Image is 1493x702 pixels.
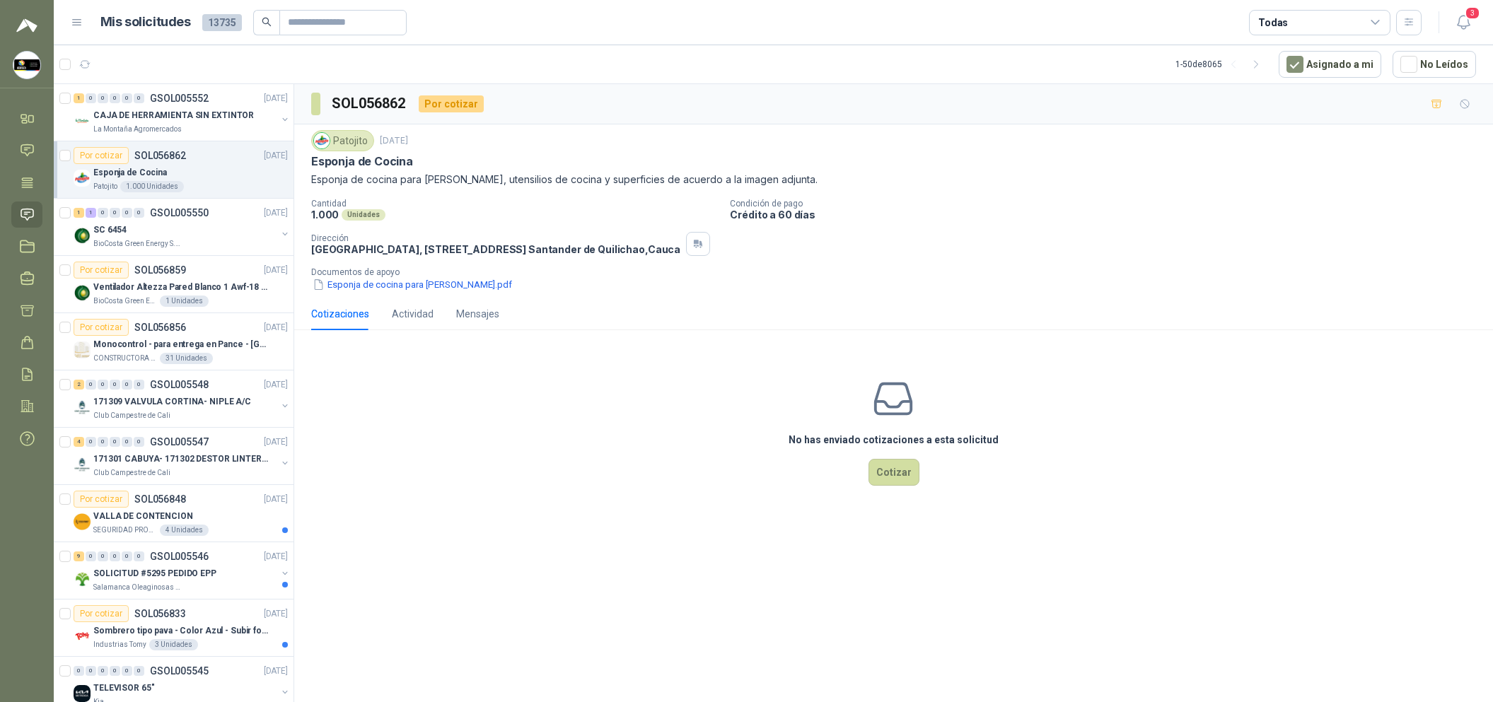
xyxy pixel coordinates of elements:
div: 1 [86,208,96,218]
button: No Leídos [1393,51,1476,78]
div: 0 [98,551,108,561]
img: Company Logo [74,341,91,358]
div: 0 [110,551,120,561]
button: Asignado a mi [1279,51,1381,78]
div: 0 [98,208,108,218]
p: Industrias Tomy [93,639,146,650]
div: 0 [122,380,132,390]
img: Logo peakr [16,17,37,34]
p: SC 6454 [93,223,127,237]
p: 171301 CABUYA- 171302 DESTOR LINTER- 171305 PINZA [93,452,269,466]
p: GSOL005552 [150,93,209,103]
div: 0 [110,666,120,676]
div: Por cotizar [419,95,484,112]
div: 9 [74,551,84,561]
p: Patojito [93,181,117,192]
p: [DATE] [264,264,288,277]
a: 1 1 0 0 0 0 GSOL005550[DATE] Company LogoSC 6454BioCosta Green Energy S.A.S [74,204,291,250]
img: Company Logo [74,227,91,244]
p: BioCosta Green Energy S.A.S [93,296,157,307]
button: 3 [1451,10,1476,35]
div: 0 [74,666,84,676]
div: Todas [1258,15,1288,30]
div: 3 Unidades [149,639,198,650]
div: 0 [86,437,96,447]
span: 3 [1465,6,1480,20]
p: [DATE] [264,206,288,220]
p: [DATE] [264,435,288,449]
p: Condición de pago [730,199,1487,209]
p: TELEVISOR 65" [93,681,154,695]
div: 31 Unidades [160,353,213,364]
p: SEGURIDAD PROVISER LTDA [93,525,157,536]
a: Por cotizarSOL056859[DATE] Company LogoVentilador Altezza Pared Blanco 1 Awf-18 Pro BalineraBioCo... [54,256,294,313]
p: [DATE] [264,378,288,392]
a: Por cotizarSOL056848[DATE] Company LogoVALLA DE CONTENCIONSEGURIDAD PROVISER LTDA4 Unidades [54,485,294,542]
p: Cantidad [311,199,719,209]
div: 0 [98,666,108,676]
div: 0 [98,93,108,103]
img: Company Logo [74,170,91,187]
div: 0 [86,93,96,103]
div: 0 [110,208,120,218]
div: 0 [122,208,132,218]
div: 1 Unidades [160,296,209,307]
p: Ventilador Altezza Pared Blanco 1 Awf-18 Pro Balinera [93,281,269,294]
p: [DATE] [264,149,288,163]
p: [DATE] [264,665,288,678]
div: 0 [134,666,144,676]
p: [DATE] [264,493,288,506]
div: 0 [98,437,108,447]
img: Company Logo [74,456,91,473]
div: 0 [122,551,132,561]
p: CONSTRUCTORA GRUPO FIP [93,353,157,364]
a: Por cotizarSOL056856[DATE] Company LogoMonocontrol - para entrega en Pance - [GEOGRAPHIC_DATA]CON... [54,313,294,370]
p: [DATE] [264,92,288,105]
p: Esponja de Cocina [311,154,413,169]
a: 1 0 0 0 0 0 GSOL005552[DATE] Company LogoCAJA DE HERRAMIENTA SIN EXTINTORLa Montaña Agromercados [74,90,291,135]
p: SOL056833 [134,609,186,619]
a: 9 0 0 0 0 0 GSOL005546[DATE] Company LogoSOLICITUD #5295 PEDIDO EPPSalamanca Oleaginosas SAS [74,548,291,593]
div: 4 Unidades [160,525,209,536]
p: SOL056862 [134,151,186,160]
p: GSOL005548 [150,380,209,390]
div: 1.000 Unidades [120,181,184,192]
h3: SOL056862 [332,93,407,115]
p: 1.000 [311,209,339,221]
p: GSOL005550 [150,208,209,218]
img: Company Logo [74,513,91,530]
div: Mensajes [456,306,499,322]
div: Patojito [311,130,374,151]
h1: Mis solicitudes [100,12,191,33]
div: 1 - 50 de 8065 [1175,53,1267,76]
p: Documentos de apoyo [311,267,1487,277]
p: SOLICITUD #5295 PEDIDO EPP [93,567,216,580]
span: search [262,17,272,27]
p: SOL056856 [134,322,186,332]
p: Esponja de Cocina [93,166,167,180]
p: [DATE] [264,321,288,334]
a: 2 0 0 0 0 0 GSOL005548[DATE] Company Logo171309 VALVULA CORTINA- NIPLE A/CClub Campestre de Cali [74,376,291,421]
div: 0 [134,551,144,561]
p: [DATE] [264,550,288,563]
img: Company Logo [74,284,91,301]
p: Esponja de cocina para [PERSON_NAME], utensilios de cocina y superficies de acuerdo a la imagen a... [311,172,1476,187]
div: 0 [110,437,120,447]
img: Company Logo [74,571,91,587]
p: VALLA DE CONTENCION [93,510,193,523]
p: Club Campestre de Cali [93,467,170,479]
div: 0 [86,380,96,390]
div: 1 [74,93,84,103]
span: 13735 [202,14,242,31]
button: Cotizar [869,459,919,486]
p: Crédito a 60 días [730,209,1487,221]
div: 2 [74,380,84,390]
button: Esponja de cocina para [PERSON_NAME].pdf [311,277,513,292]
div: Por cotizar [74,147,129,164]
img: Company Logo [74,112,91,129]
div: 0 [86,551,96,561]
div: 0 [122,93,132,103]
div: 0 [110,93,120,103]
div: 0 [134,93,144,103]
div: Por cotizar [74,262,129,279]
